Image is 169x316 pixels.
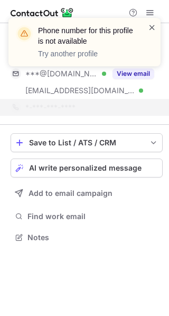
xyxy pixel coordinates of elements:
[38,48,135,59] p: Try another profile
[11,159,163,177] button: AI write personalized message
[29,189,112,197] span: Add to email campaign
[11,133,163,152] button: save-profile-one-click
[29,139,144,147] div: Save to List / ATS / CRM
[29,164,142,172] span: AI write personalized message
[16,25,33,42] img: warning
[25,86,135,95] span: [EMAIL_ADDRESS][DOMAIN_NAME]
[11,230,163,245] button: Notes
[27,233,158,242] span: Notes
[38,25,135,46] header: Phone number for this profile is not available
[11,209,163,224] button: Find work email
[11,6,74,19] img: ContactOut v5.3.10
[27,212,158,221] span: Find work email
[11,184,163,203] button: Add to email campaign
